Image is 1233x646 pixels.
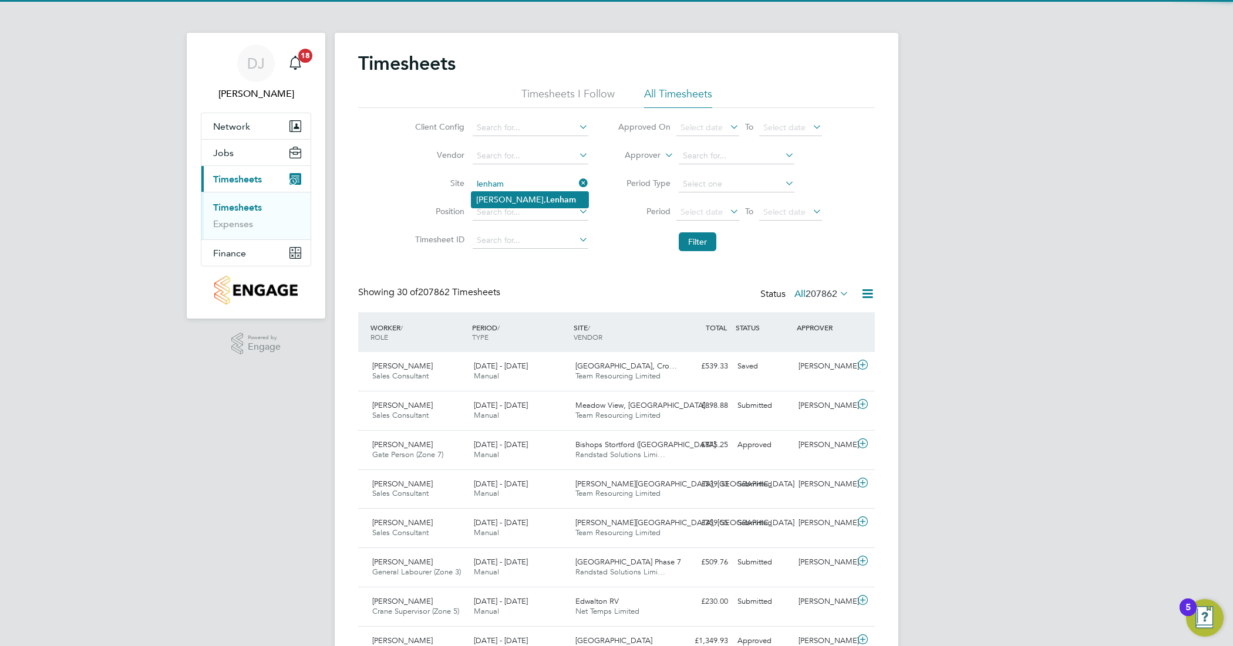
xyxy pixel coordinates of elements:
span: [DATE] - [DATE] [474,400,528,410]
div: Saved [733,357,794,376]
span: Manual [474,488,499,498]
span: [DATE] - [DATE] [474,557,528,567]
button: Finance [201,240,311,266]
button: Jobs [201,140,311,165]
label: Site [412,178,464,188]
span: Manual [474,410,499,420]
a: Timesheets [213,202,262,213]
span: Manual [474,606,499,616]
span: [PERSON_NAME] [372,361,433,371]
div: Submitted [733,553,794,572]
div: [PERSON_NAME] [794,553,855,572]
a: 18 [284,45,307,82]
label: Position [412,206,464,217]
a: DJ[PERSON_NAME] [201,45,311,101]
div: Status [760,286,851,303]
div: STATUS [733,317,794,338]
span: [PERSON_NAME] [372,400,433,410]
span: [DATE] - [DATE] [474,479,528,489]
span: Select date [680,122,723,133]
div: [PERSON_NAME] [794,592,855,611]
div: Timesheets [201,192,311,239]
span: Team Resourcing Limited [575,488,661,498]
a: Powered byEngage [231,333,281,355]
span: [PERSON_NAME] [372,635,433,645]
span: Jobs [213,147,234,158]
div: PERIOD [469,317,571,347]
span: Sales Consultant [372,410,429,420]
span: Team Resourcing Limited [575,371,661,381]
a: Expenses [213,218,253,229]
label: Vendor [412,150,464,160]
img: countryside-properties-logo-retina.png [214,276,297,305]
span: Select date [763,207,806,217]
span: [DATE] - [DATE] [474,635,528,645]
input: Search for... [473,148,588,164]
span: To [742,204,757,219]
div: Submitted [733,513,794,533]
label: Approved On [618,121,671,132]
input: Select one [679,176,794,192]
div: [PERSON_NAME] [794,513,855,533]
input: Search for... [679,148,794,164]
span: [PERSON_NAME] [372,596,433,606]
label: Timesheet ID [412,234,464,245]
span: Edwalton RV [575,596,619,606]
span: Randstad Solutions Limi… [575,567,665,577]
span: Timesheets [213,174,262,185]
span: [GEOGRAPHIC_DATA] Phase 7 [575,557,681,567]
div: £230.00 [672,592,733,611]
span: [GEOGRAPHIC_DATA], Cro… [575,361,677,371]
span: DJ [247,56,265,71]
b: Lenham [546,195,576,205]
div: Submitted [733,475,794,494]
span: Team Resourcing Limited [575,527,661,537]
span: / [497,323,500,332]
div: £539.33 [672,475,733,494]
li: [PERSON_NAME], [471,192,588,208]
input: Search for... [473,120,588,136]
span: Powered by [248,333,281,343]
div: [PERSON_NAME] [794,435,855,455]
span: TOTAL [706,323,727,332]
label: Client Config [412,121,464,132]
span: [PERSON_NAME] [372,557,433,567]
span: Sales Consultant [372,371,429,381]
li: Timesheets I Follow [521,87,615,108]
span: Select date [680,207,723,217]
span: Randstad Solutions Limi… [575,449,665,459]
span: Select date [763,122,806,133]
span: [PERSON_NAME][GEOGRAPHIC_DATA], [GEOGRAPHIC_DATA] [575,518,794,527]
span: VENDOR [574,332,602,341]
span: [PERSON_NAME] [372,479,433,489]
input: Search for... [473,176,588,192]
label: All [794,288,849,300]
div: Submitted [733,396,794,415]
span: Crane Supervisor (Zone 5) [372,606,459,616]
span: Meadow View, [GEOGRAPHIC_DATA]… [575,400,713,410]
span: Manual [474,567,499,577]
span: [GEOGRAPHIC_DATA] [575,635,652,645]
span: 207862 [806,288,837,300]
h2: Timesheets [358,52,456,75]
span: / [588,323,590,332]
div: £875.25 [672,435,733,455]
span: Network [213,121,250,132]
span: Finance [213,248,246,259]
span: [DATE] - [DATE] [474,518,528,527]
label: Period Type [618,178,671,188]
span: Manual [474,449,499,459]
div: Showing [358,286,503,299]
span: [DATE] - [DATE] [474,439,528,449]
input: Search for... [473,232,588,249]
label: Approver [608,150,661,161]
div: £359.55 [672,513,733,533]
div: £539.33 [672,357,733,376]
span: Team Resourcing Limited [575,410,661,420]
div: [PERSON_NAME] [794,396,855,415]
span: Engage [248,342,281,352]
span: [PERSON_NAME][GEOGRAPHIC_DATA], [GEOGRAPHIC_DATA] [575,479,794,489]
div: 5 [1185,607,1191,623]
span: To [742,119,757,134]
span: 30 of [397,286,418,298]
